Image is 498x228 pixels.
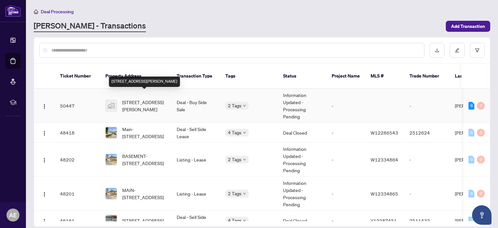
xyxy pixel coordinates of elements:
[326,177,365,211] td: -
[220,64,278,89] th: Tags
[39,127,50,138] button: Logo
[106,215,117,226] img: thumbnail-img
[34,9,38,14] span: home
[39,188,50,199] button: Logo
[243,158,246,161] span: down
[326,64,365,89] th: Project Name
[39,154,50,165] button: Logo
[55,143,100,177] td: 48202
[243,104,246,107] span: down
[468,190,474,198] div: 0
[122,186,166,201] span: MAIN-[STREET_ADDRESS]
[404,89,450,123] td: -
[5,5,21,17] img: logo
[42,158,47,163] img: Logo
[326,143,365,177] td: -
[278,143,326,177] td: Information Updated - Processing Pending
[430,43,445,58] button: download
[228,102,242,109] span: 2 Tags
[243,131,246,134] span: down
[450,43,465,58] button: edit
[455,48,459,53] span: edit
[172,143,220,177] td: Listing - Lease
[172,64,220,89] th: Transaction Type
[42,131,47,136] img: Logo
[9,210,17,220] span: AE
[172,123,220,143] td: Deal - Sell Side Lease
[472,205,492,225] button: Open asap
[34,20,146,32] a: [PERSON_NAME] - Transactions
[477,102,485,110] div: 0
[109,77,180,87] div: [STREET_ADDRESS][PERSON_NAME]
[371,130,398,136] span: W12286543
[42,219,47,224] img: Logo
[468,102,474,110] div: 6
[243,192,246,195] span: down
[404,143,450,177] td: -
[106,154,117,165] img: thumbnail-img
[122,217,164,224] span: [STREET_ADDRESS]
[446,21,490,32] button: Add Transaction
[326,89,365,123] td: -
[122,126,166,140] span: Main-[STREET_ADDRESS]
[451,21,485,31] span: Add Transaction
[55,64,100,89] th: Ticket Number
[42,104,47,109] img: Logo
[106,100,117,111] img: thumbnail-img
[106,127,117,138] img: thumbnail-img
[39,101,50,111] button: Logo
[404,123,450,143] td: 2512624
[404,64,450,89] th: Trade Number
[106,188,117,199] img: thumbnail-img
[477,156,485,163] div: 0
[477,129,485,137] div: 0
[326,123,365,143] td: -
[278,64,326,89] th: Status
[470,43,485,58] button: filter
[172,177,220,211] td: Listing - Lease
[371,191,398,197] span: W12334865
[100,64,172,89] th: Property Address
[55,177,100,211] td: 48201
[278,177,326,211] td: Information Updated - Processing Pending
[278,89,326,123] td: Information Updated - Processing Pending
[371,157,398,162] span: W12334864
[228,156,242,163] span: 2 Tags
[41,9,74,15] span: Deal Processing
[55,123,100,143] td: 48418
[477,190,485,198] div: 0
[122,152,166,167] span: BASEMENT-[STREET_ADDRESS]
[371,218,397,223] span: X12287451
[468,217,474,224] div: 0
[172,89,220,123] td: Deal - Buy Side Sale
[55,89,100,123] td: 50447
[404,177,450,211] td: -
[243,219,246,222] span: down
[228,190,242,197] span: 2 Tags
[122,99,166,113] span: [STREET_ADDRESS][PERSON_NAME]
[39,215,50,226] button: Logo
[278,123,326,143] td: Deal Closed
[42,192,47,197] img: Logo
[228,129,242,136] span: 4 Tags
[228,217,242,224] span: 4 Tags
[475,48,480,53] span: filter
[365,64,404,89] th: MLS #
[468,129,474,137] div: 0
[468,156,474,163] div: 0
[435,48,439,53] span: download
